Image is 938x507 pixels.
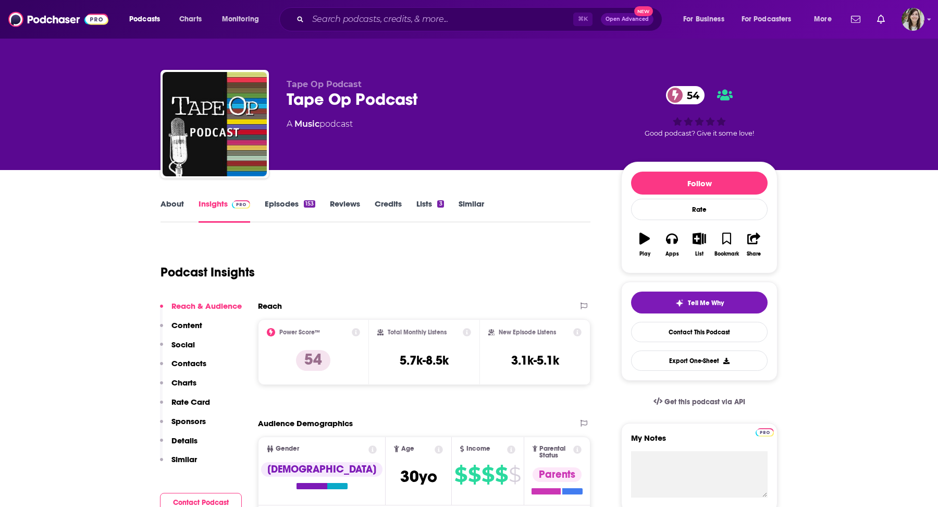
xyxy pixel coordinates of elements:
button: Contacts [160,358,206,378]
a: Contact This Podcast [631,322,768,342]
span: 30 yo [400,466,437,487]
a: Get this podcast via API [645,389,754,415]
h2: Power Score™ [279,329,320,336]
span: Good podcast? Give it some love! [645,129,754,137]
a: 54 [666,86,705,104]
span: New [634,6,653,16]
h2: Total Monthly Listens [388,329,447,336]
span: Podcasts [129,12,160,27]
button: Follow [631,172,768,195]
span: Tell Me Why [688,299,724,307]
span: $ [495,466,508,483]
div: Search podcasts, credits, & more... [289,7,672,31]
a: Charts [172,11,208,28]
span: $ [482,466,494,483]
span: $ [454,466,467,483]
p: Reach & Audience [171,301,242,311]
a: Music [294,119,319,129]
button: Sponsors [160,416,206,436]
button: Reach & Audience [160,301,242,320]
button: List [686,226,713,263]
a: Podchaser - Follow, Share and Rate Podcasts [8,9,108,29]
span: Parental Status [539,445,571,459]
button: Bookmark [713,226,740,263]
h2: Audience Demographics [258,418,353,428]
label: My Notes [631,433,768,451]
span: For Podcasters [742,12,792,27]
a: Lists3 [416,199,443,223]
span: $ [468,466,480,483]
span: ⌘ K [573,13,593,26]
button: Apps [658,226,685,263]
button: Details [160,436,198,455]
div: Parents [533,467,582,482]
span: For Business [683,12,724,27]
button: open menu [122,11,174,28]
input: Search podcasts, credits, & more... [308,11,573,28]
button: open menu [735,11,807,28]
span: $ [509,466,521,483]
button: Open AdvancedNew [601,13,653,26]
img: Tape Op Podcast [163,72,267,176]
span: Get this podcast via API [664,397,745,406]
a: Episodes153 [265,199,315,223]
button: Social [160,340,195,359]
span: Tape Op Podcast [287,79,362,89]
img: Podchaser Pro [232,200,250,209]
span: More [814,12,832,27]
a: Credits [375,199,402,223]
span: 54 [676,86,705,104]
a: About [161,199,184,223]
button: Charts [160,378,196,397]
div: A podcast [287,118,353,130]
p: 54 [296,350,330,371]
div: [DEMOGRAPHIC_DATA] [261,462,382,477]
p: Contacts [171,358,206,368]
h2: New Episode Listens [499,329,556,336]
p: Details [171,436,198,445]
a: Pro website [756,427,774,437]
span: Logged in as devinandrade [902,8,924,31]
span: Age [401,445,414,452]
p: Charts [171,378,196,388]
p: Sponsors [171,416,206,426]
a: InsightsPodchaser Pro [199,199,250,223]
p: Social [171,340,195,349]
span: Income [466,445,490,452]
h2: Reach [258,301,282,311]
div: List [695,251,703,257]
h3: 5.7k-8.5k [400,353,449,368]
button: Export One-Sheet [631,351,768,371]
button: Content [160,320,202,340]
button: Similar [160,454,197,474]
button: open menu [676,11,737,28]
img: tell me why sparkle [675,299,684,307]
button: tell me why sparkleTell Me Why [631,292,768,313]
div: Bookmark [714,251,739,257]
button: Share [740,226,768,263]
p: Content [171,320,202,330]
span: Monitoring [222,12,259,27]
button: open menu [215,11,273,28]
button: Show profile menu [902,8,924,31]
button: Play [631,226,658,263]
h3: 3.1k-5.1k [511,353,559,368]
img: User Profile [902,8,924,31]
span: Open Advanced [606,17,649,22]
span: Gender [276,445,299,452]
a: Show notifications dropdown [847,10,865,28]
div: Share [747,251,761,257]
div: Rate [631,199,768,220]
p: Rate Card [171,397,210,407]
h1: Podcast Insights [161,264,255,280]
span: Charts [179,12,202,27]
img: Podchaser Pro [756,428,774,437]
a: Similar [459,199,484,223]
div: Apps [665,251,679,257]
p: Similar [171,454,197,464]
a: Reviews [330,199,360,223]
button: open menu [807,11,845,28]
div: 54Good podcast? Give it some love! [621,79,777,144]
div: Play [639,251,650,257]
